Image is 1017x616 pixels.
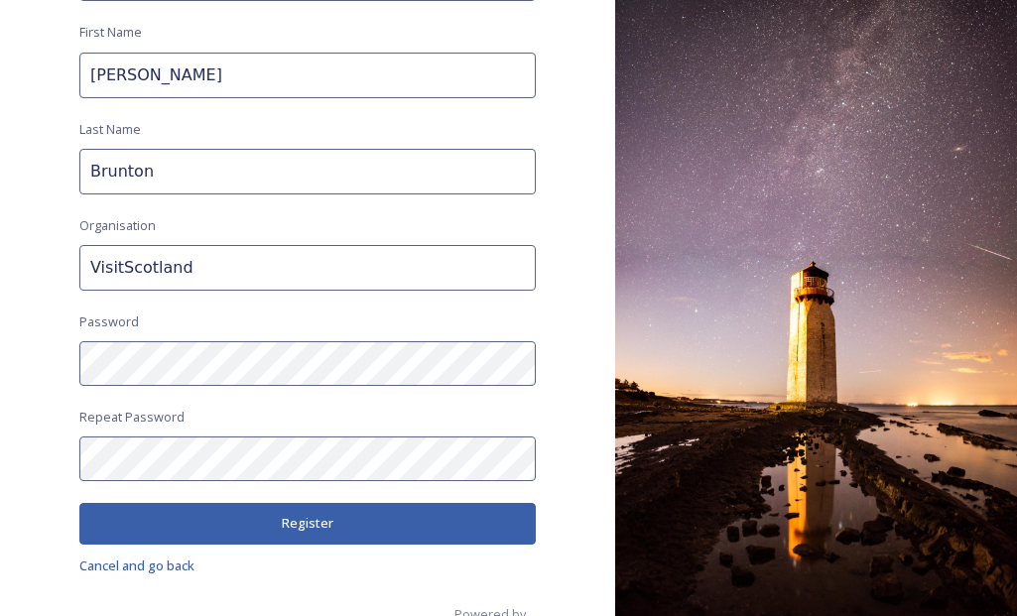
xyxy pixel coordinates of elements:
[79,53,536,98] input: John
[79,556,194,574] span: Cancel and go back
[79,503,536,544] button: Register
[79,216,156,235] span: Organisation
[79,408,185,427] span: Repeat Password
[79,312,139,331] span: Password
[79,23,142,42] span: First Name
[79,120,141,139] span: Last Name
[79,149,536,194] input: Doe
[79,245,536,291] input: Acme Inc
